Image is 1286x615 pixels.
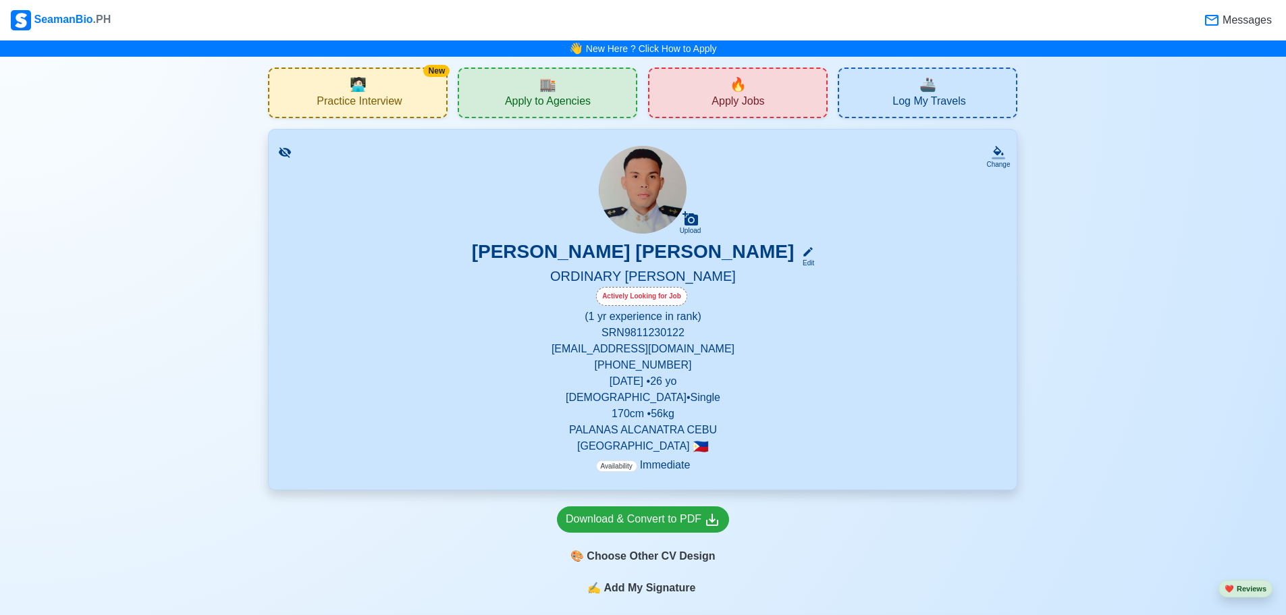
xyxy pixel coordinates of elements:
span: Messages [1220,12,1272,28]
div: Upload [680,227,701,235]
span: Practice Interview [317,95,402,111]
p: [DATE] • 26 yo [285,373,1000,390]
p: PALANAS ALCANATRA CEBU [285,422,1000,438]
button: heartReviews [1218,580,1272,598]
span: sign [587,580,601,596]
span: new [730,74,747,95]
span: travel [919,74,936,95]
p: SRN 9811230122 [285,325,1000,341]
span: paint [570,548,584,564]
span: Apply to Agencies [505,95,591,111]
p: [PHONE_NUMBER] [285,357,1000,373]
p: [GEOGRAPHIC_DATA] [285,438,1000,454]
p: (1 yr experience in rank) [285,309,1000,325]
p: [EMAIL_ADDRESS][DOMAIN_NAME] [285,341,1000,357]
div: Download & Convert to PDF [566,511,720,528]
p: [DEMOGRAPHIC_DATA] • Single [285,390,1000,406]
div: Edit [797,258,814,268]
div: SeamanBio [11,10,111,30]
a: New Here ? Click How to Apply [586,43,717,54]
a: Download & Convert to PDF [557,506,729,533]
span: heart [1225,585,1234,593]
span: Apply Jobs [712,95,764,111]
span: Add My Signature [601,580,698,596]
span: Log My Travels [892,95,965,111]
span: Availability [596,460,637,472]
span: bell [566,38,586,59]
span: .PH [93,14,111,25]
p: 170 cm • 56 kg [285,406,1000,422]
div: Actively Looking for Job [596,287,687,306]
span: agencies [539,74,556,95]
div: Change [986,159,1010,169]
div: Choose Other CV Design [557,543,729,569]
p: Immediate [596,457,691,473]
h3: [PERSON_NAME] [PERSON_NAME] [472,240,795,268]
span: 🇵🇭 [693,440,709,453]
img: Logo [11,10,31,30]
span: interview [350,74,367,95]
div: New [423,65,450,77]
h5: ORDINARY [PERSON_NAME] [285,268,1000,287]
